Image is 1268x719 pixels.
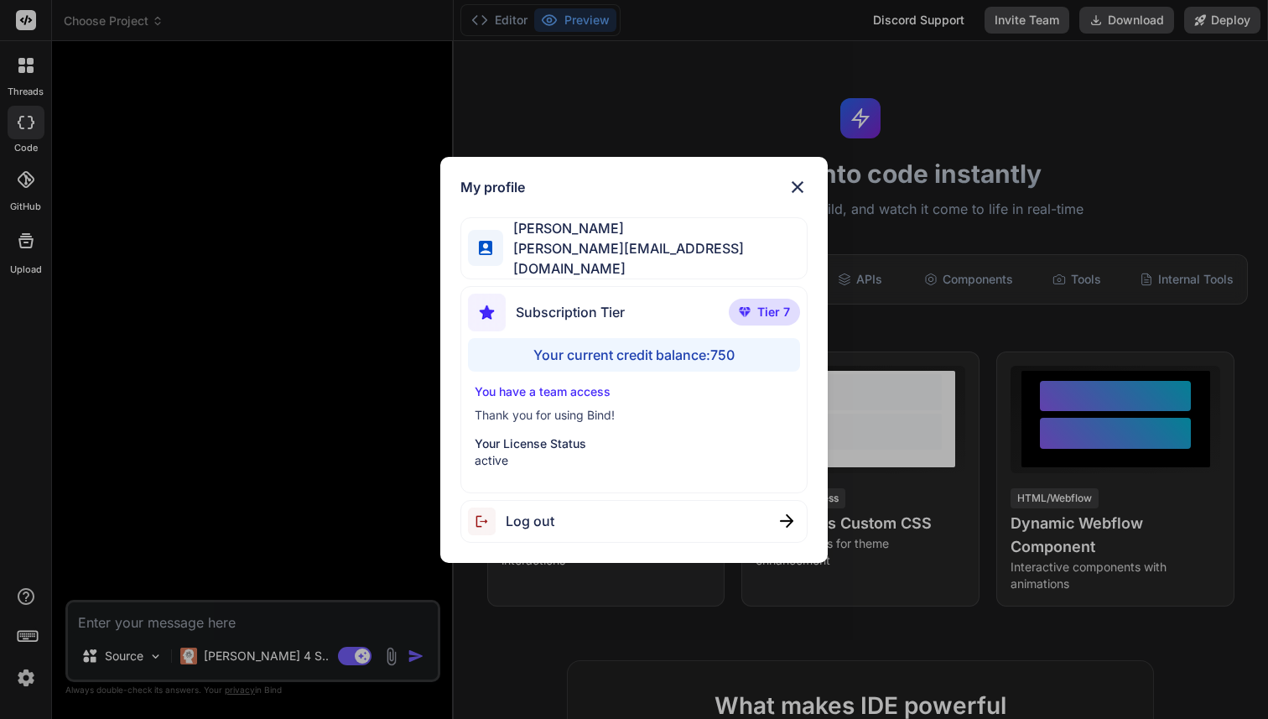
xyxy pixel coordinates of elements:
span: [PERSON_NAME][EMAIL_ADDRESS][DOMAIN_NAME] [503,238,807,279]
img: logout [468,508,506,535]
img: premium [739,307,751,317]
p: active [475,452,793,469]
h1: My profile [460,177,525,197]
img: profile [479,241,492,254]
span: Tier 7 [757,304,790,320]
span: [PERSON_NAME] [503,218,807,238]
p: You have a team access [475,383,793,400]
img: subscription [468,294,506,331]
span: Subscription Tier [516,302,625,322]
span: Log out [506,511,554,531]
p: Thank you for using Bind! [475,407,793,424]
p: Your License Status [475,435,793,452]
img: close [780,514,793,528]
div: Your current credit balance: 750 [468,338,800,372]
img: close [787,177,808,197]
